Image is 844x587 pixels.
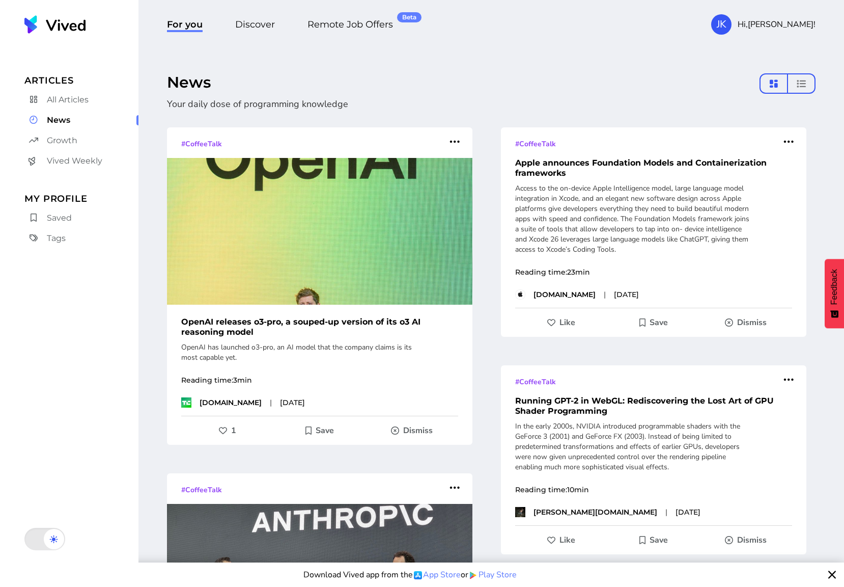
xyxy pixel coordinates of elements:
button: Like [515,531,607,549]
span: News [47,114,70,126]
span: All Articles [47,94,89,106]
p: In the early 2000s, NVIDIA introduced programmable shaders with the GeForce 3 (2001) and GeForce ... [515,421,751,472]
a: #CoffeeTalk [515,138,556,150]
a: For you [167,17,203,32]
a: Play Store [468,569,517,581]
button: More actions [445,131,464,152]
span: Feedback [830,269,839,305]
time: 10 min [567,485,589,494]
a: #CoffeeTalk [181,138,222,150]
div: Beta [397,12,421,22]
time: [DATE] [280,397,305,408]
a: Saved [24,210,138,226]
a: News [24,112,138,128]
span: Articles [24,73,138,88]
button: Feedback - Show survey [825,259,844,328]
a: Tags [24,230,138,247]
span: | [270,397,272,408]
a: Remote Job OffersBeta [307,17,393,32]
button: More actions [445,477,464,498]
a: Running GPT-2 in WebGL: Rediscovering the Lost Art of GPU Shader ProgrammingIn the early 2000s, N... [501,388,806,517]
p: Reading time: [167,375,472,385]
button: Like [515,313,607,332]
a: Growth [24,132,138,149]
time: 23 min [567,268,590,277]
button: Dismiss [700,531,792,549]
button: More actions [779,369,798,390]
button: Add to Saved For Later [607,531,699,549]
span: Vived Weekly [47,155,102,167]
button: JKHi,[PERSON_NAME]! [711,14,815,35]
p: Reading time: [501,485,806,495]
button: Add to Saved For Later [607,313,699,332]
span: | [665,507,667,517]
time: 3 min [233,376,252,385]
button: More actions [779,131,798,152]
div: JK [711,14,732,35]
button: masonry layout [759,73,788,94]
time: [DATE] [676,507,700,517]
p: [PERSON_NAME][DOMAIN_NAME] [533,507,657,517]
button: Dismiss [700,313,792,332]
button: compact layout [788,73,815,94]
span: Growth [47,135,77,147]
button: Dismiss [366,421,458,440]
a: OpenAI releases o3-pro, a souped-up version of its o3 AI reasoning modelOpenAI has launched o3-pr... [167,150,472,408]
span: # CoffeeTalk [515,377,556,387]
button: Like [181,421,273,440]
span: Saved [47,212,72,224]
span: # CoffeeTalk [181,485,222,495]
span: Tags [47,232,66,245]
p: Reading time: [501,267,806,277]
p: OpenAI has launched o3-pro, an AI model that the company claims is its most capable yet. [181,342,417,363]
a: Vived Weekly [24,153,138,169]
span: Hi, [PERSON_NAME] ! [738,18,815,31]
span: # CoffeeTalk [515,139,556,149]
a: #CoffeeTalk [515,376,556,388]
a: Discover [235,17,275,32]
a: #CoffeeTalk [181,484,222,496]
img: Vived [24,15,86,34]
h1: Apple announces Foundation Models and Containerization frameworks [501,158,806,178]
h1: Running GPT-2 in WebGL: Rediscovering the Lost Art of GPU Shader Programming [501,396,806,416]
span: My Profile [24,192,138,206]
button: Add to Saved For Later [273,421,365,440]
a: All Articles [24,92,138,108]
p: Your daily dose of programming knowledge [167,97,775,111]
h1: OpenAI releases o3-pro, a souped-up version of its o3 AI reasoning model [167,317,472,337]
a: Apple announces Foundation Models and Containerization frameworksAccess to the on-device Apple In... [501,150,806,300]
span: Discover [235,19,275,32]
p: [DOMAIN_NAME] [200,397,262,408]
span: | [604,289,606,300]
p: [DOMAIN_NAME] [533,289,596,300]
time: [DATE] [614,289,639,300]
span: For you [167,19,203,32]
a: App Store [413,569,461,581]
p: Access to the on-device Apple Intelligence model, large language model integration in Xcode, and ... [515,183,751,255]
h1: News [167,73,211,92]
span: # CoffeeTalk [181,139,222,149]
span: Remote Job Offers [307,19,393,32]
